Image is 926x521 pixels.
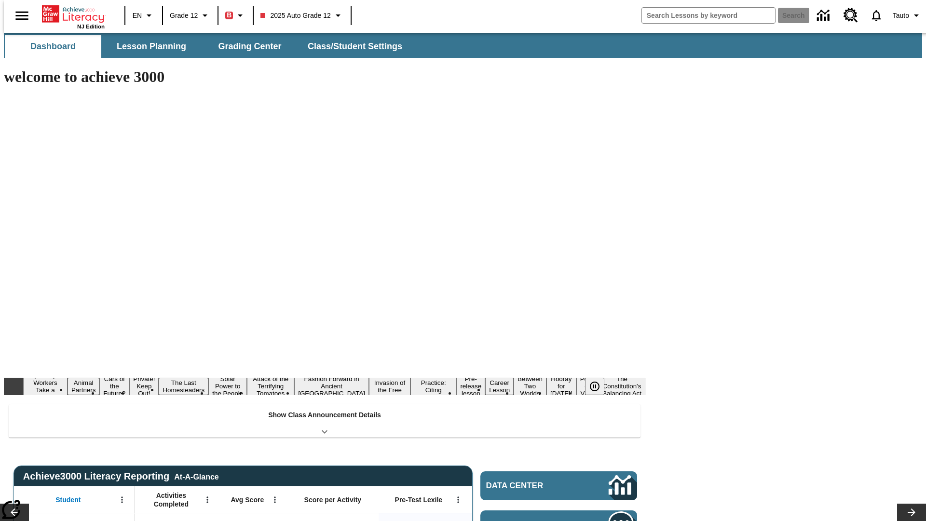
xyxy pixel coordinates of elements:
button: Open Menu [200,493,215,507]
button: Slide 11 Pre-release lesson [456,374,485,398]
div: Home [42,3,105,29]
button: Slide 14 Hooray for Constitution Day! [546,374,576,398]
div: SubNavbar [4,33,922,58]
button: Pause [585,378,604,395]
div: At-A-Glance [174,471,218,481]
button: Slide 16 The Constitution's Balancing Act [599,374,645,398]
div: Pause [585,378,614,395]
button: Slide 6 Solar Power to the People [208,374,247,398]
button: Grading Center [202,35,298,58]
button: Grade: Grade 12, Select a grade [166,7,215,24]
button: Slide 8 Fashion Forward in Ancient Rome [294,374,369,398]
button: Slide 4 Private! Keep Out! [129,374,159,398]
span: Grade 12 [170,11,198,21]
a: Home [42,4,105,24]
button: Open side menu [8,1,36,30]
button: Slide 15 Point of View [576,374,599,398]
button: Open Menu [451,493,465,507]
input: search field [642,8,775,23]
button: Profile/Settings [889,7,926,24]
button: Slide 1 Labor Day: Workers Take a Stand [23,370,68,402]
button: Class/Student Settings [300,35,410,58]
button: Open Menu [115,493,129,507]
span: Achieve3000 Literacy Reporting [23,471,219,482]
a: Data Center [811,2,838,29]
button: Slide 7 Attack of the Terrifying Tomatoes [247,374,294,398]
span: Student [55,495,81,504]
button: Slide 9 The Invasion of the Free CD [369,370,410,402]
div: SubNavbar [4,35,411,58]
span: EN [133,11,142,21]
span: Activities Completed [139,491,203,508]
p: Show Class Announcement Details [268,410,381,420]
span: Pre-Test Lexile [395,495,443,504]
button: Lesson carousel, Next [897,504,926,521]
button: Slide 5 The Last Homesteaders [159,378,208,395]
button: Boost Class color is red. Change class color [221,7,250,24]
a: Resource Center, Will open in new tab [838,2,864,28]
span: Data Center [486,481,576,491]
button: Open Menu [268,493,282,507]
span: Avg Score [231,495,264,504]
button: Slide 12 Career Lesson [485,378,514,395]
button: Slide 10 Mixed Practice: Citing Evidence [410,370,456,402]
span: Score per Activity [304,495,362,504]
button: Slide 3 Cars of the Future? [99,374,129,398]
button: Language: EN, Select a language [128,7,159,24]
button: Slide 2 Animal Partners [68,378,99,395]
button: Class: 2025 Auto Grade 12, Select your class [257,7,347,24]
button: Dashboard [5,35,101,58]
div: Show Class Announcement Details [9,404,640,438]
a: Data Center [480,471,637,500]
span: NJ Edition [77,24,105,29]
h1: welcome to achieve 3000 [4,68,645,86]
span: Tauto [893,11,909,21]
button: Lesson Planning [103,35,200,58]
a: Notifications [864,3,889,28]
span: B [227,9,231,21]
span: 2025 Auto Grade 12 [260,11,330,21]
button: Slide 13 Between Two Worlds [514,374,546,398]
